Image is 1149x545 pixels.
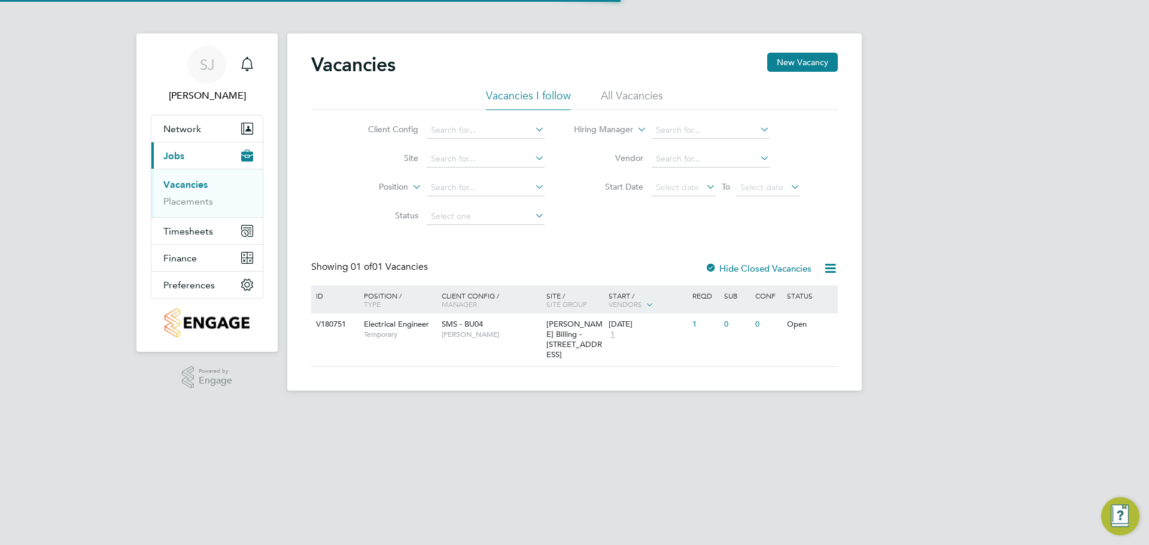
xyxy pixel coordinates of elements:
[199,376,232,386] span: Engage
[364,330,436,339] span: Temporary
[609,319,686,330] div: [DATE]
[689,285,721,306] div: Reqd
[151,272,263,298] button: Preferences
[151,142,263,169] button: Jobs
[442,299,477,309] span: Manager
[163,179,208,190] a: Vacancies
[601,89,663,110] li: All Vacancies
[784,285,836,306] div: Status
[163,150,184,162] span: Jobs
[339,181,408,193] label: Position
[740,182,783,193] span: Select date
[311,53,396,77] h2: Vacancies
[355,285,439,314] div: Position /
[151,115,263,142] button: Network
[349,153,418,163] label: Site
[609,330,616,340] span: 1
[574,181,643,192] label: Start Date
[442,330,540,339] span: [PERSON_NAME]
[163,279,215,291] span: Preferences
[574,153,643,163] label: Vendor
[313,313,355,336] div: V180751
[752,285,783,306] div: Conf
[442,319,483,329] span: SMS - BU04
[546,319,603,360] span: [PERSON_NAME] Billing - [STREET_ADDRESS]
[427,151,545,168] input: Search for...
[543,285,606,314] div: Site /
[151,245,263,271] button: Finance
[609,299,642,309] span: Vendors
[427,208,545,225] input: Select one
[182,366,233,389] a: Powered byEngage
[163,196,213,207] a: Placements
[151,218,263,244] button: Timesheets
[606,285,689,315] div: Start /
[199,366,232,376] span: Powered by
[163,123,201,135] span: Network
[364,319,429,329] span: Electrical Engineer
[652,122,770,139] input: Search for...
[718,179,734,194] span: To
[151,169,263,217] div: Jobs
[200,57,215,72] span: SJ
[311,261,430,273] div: Showing
[486,89,571,110] li: Vacancies I follow
[151,45,263,103] a: SJ[PERSON_NAME]
[151,89,263,103] span: Sam Jenner
[163,226,213,237] span: Timesheets
[136,34,278,352] nav: Main navigation
[767,53,838,72] button: New Vacancy
[784,313,836,336] div: Open
[546,299,587,309] span: Site Group
[689,313,721,336] div: 1
[351,261,372,273] span: 01 of
[351,261,428,273] span: 01 Vacancies
[151,308,263,337] a: Go to home page
[439,285,543,314] div: Client Config /
[427,179,545,196] input: Search for...
[349,124,418,135] label: Client Config
[752,313,783,336] div: 0
[721,313,752,336] div: 0
[721,285,752,306] div: Sub
[165,308,249,337] img: smartmanagedsolutions-logo-retina.png
[1101,497,1139,535] button: Engage Resource Center
[163,252,197,264] span: Finance
[705,263,811,274] label: Hide Closed Vacancies
[564,124,633,136] label: Hiring Manager
[427,122,545,139] input: Search for...
[364,299,381,309] span: Type
[349,210,418,221] label: Status
[313,285,355,306] div: ID
[656,182,699,193] span: Select date
[652,151,770,168] input: Search for...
